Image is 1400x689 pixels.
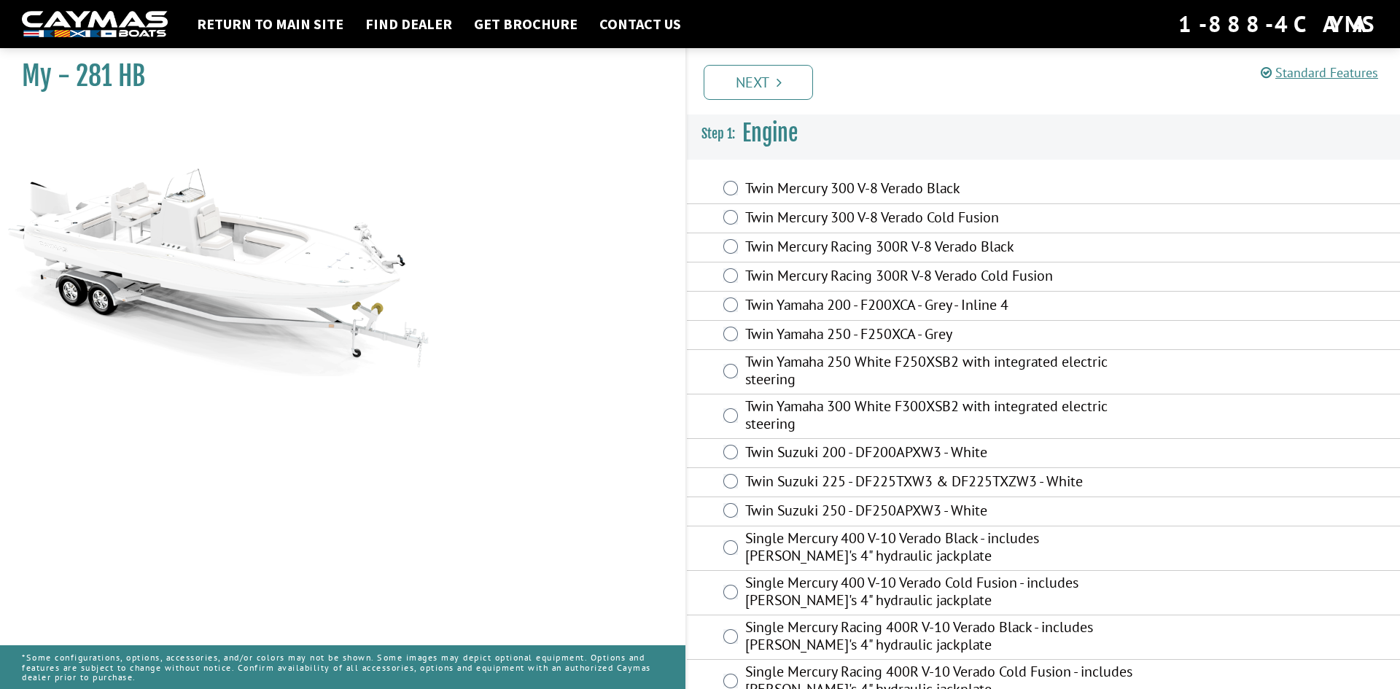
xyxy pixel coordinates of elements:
[687,106,1400,160] h3: Engine
[745,397,1138,436] label: Twin Yamaha 300 White F300XSB2 with integrated electric steering
[745,574,1138,612] label: Single Mercury 400 V-10 Verado Cold Fusion - includes [PERSON_NAME]'s 4" hydraulic jackplate
[22,11,168,38] img: white-logo-c9c8dbefe5ff5ceceb0f0178aa75bf4bb51f6bca0971e226c86eb53dfe498488.png
[745,238,1138,259] label: Twin Mercury Racing 300R V-8 Verado Black
[745,353,1138,392] label: Twin Yamaha 250 White F250XSB2 with integrated electric steering
[1178,8,1378,40] div: 1-888-4CAYMAS
[745,618,1138,657] label: Single Mercury Racing 400R V-10 Verado Black - includes [PERSON_NAME]'s 4" hydraulic jackplate
[1261,64,1378,81] a: Standard Features
[745,472,1138,494] label: Twin Suzuki 225 - DF225TXW3 & DF225TXZW3 - White
[22,60,649,93] h1: My - 281 HB
[745,325,1138,346] label: Twin Yamaha 250 - F250XCA - Grey
[592,15,688,34] a: Contact Us
[745,502,1138,523] label: Twin Suzuki 250 - DF250APXW3 - White
[704,65,813,100] a: Next
[700,63,1400,100] ul: Pagination
[745,267,1138,288] label: Twin Mercury Racing 300R V-8 Verado Cold Fusion
[745,179,1138,201] label: Twin Mercury 300 V-8 Verado Black
[745,443,1138,464] label: Twin Suzuki 200 - DF200APXW3 - White
[467,15,585,34] a: Get Brochure
[190,15,351,34] a: Return to main site
[358,15,459,34] a: Find Dealer
[745,529,1138,568] label: Single Mercury 400 V-10 Verado Black - includes [PERSON_NAME]'s 4" hydraulic jackplate
[22,645,664,689] p: *Some configurations, options, accessories, and/or colors may not be shown. Some images may depic...
[745,209,1138,230] label: Twin Mercury 300 V-8 Verado Cold Fusion
[745,296,1138,317] label: Twin Yamaha 200 - F200XCA - Grey - Inline 4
